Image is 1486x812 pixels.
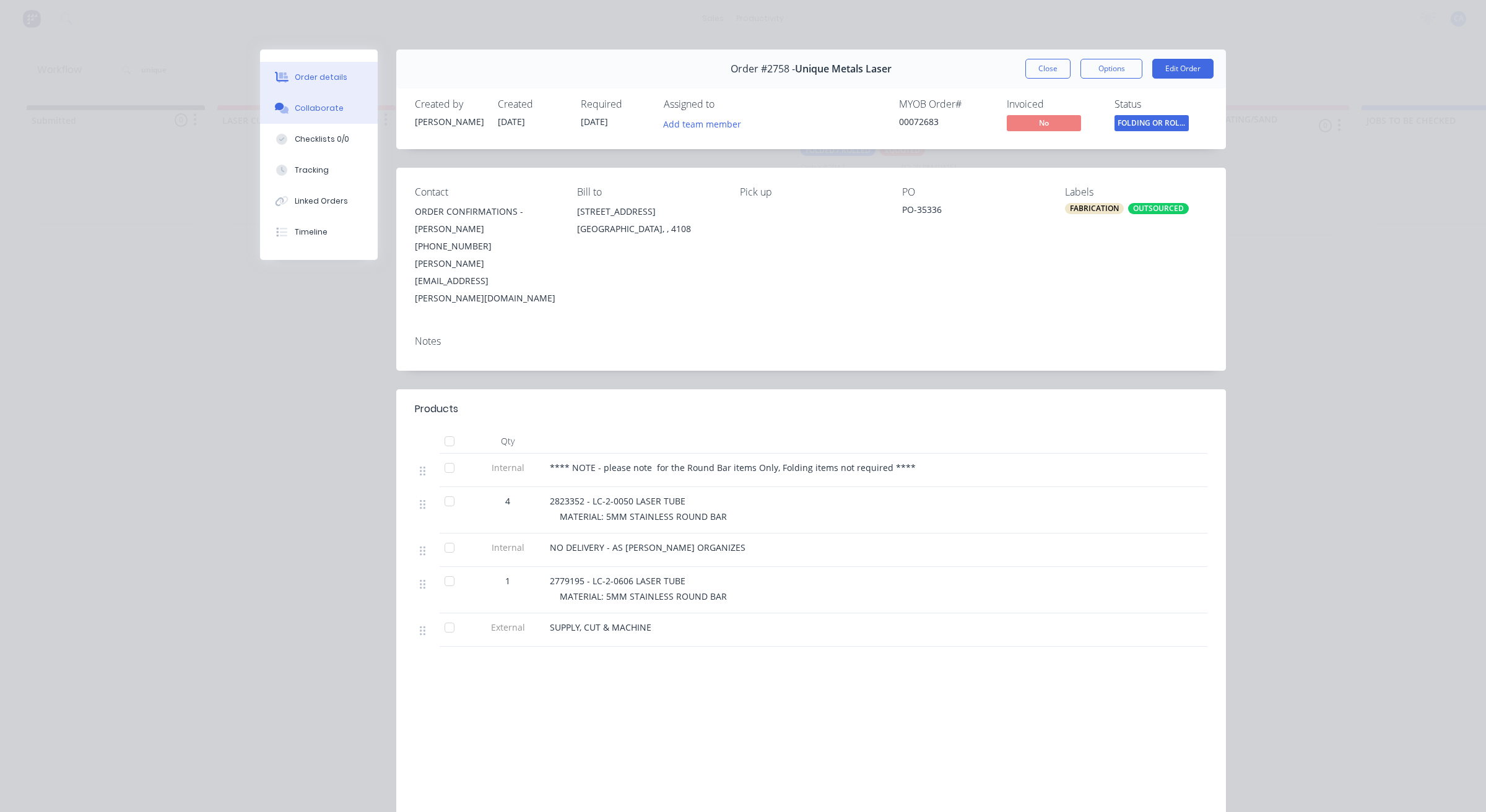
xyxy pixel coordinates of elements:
div: [PERSON_NAME][EMAIL_ADDRESS][PERSON_NAME][DOMAIN_NAME] [415,255,557,307]
div: Contact [415,186,557,198]
div: Invoiced [1007,98,1100,110]
button: FOLDING OR ROLL... [1114,115,1189,134]
span: 1 [505,574,510,587]
span: [DATE] [498,116,525,127]
div: Checklists 0/0 [295,134,349,145]
span: No [1007,115,1081,131]
div: Labels [1065,186,1207,198]
div: [GEOGRAPHIC_DATA], , 4108 [577,220,719,238]
span: FOLDING OR ROLL... [1114,115,1189,131]
span: 2779195 - LC-2-0606 LASER TUBE [550,575,685,587]
button: Add team member [664,115,748,132]
div: Created by [415,98,483,110]
div: Products [415,402,458,417]
div: Collaborate [295,103,344,114]
span: [DATE] [581,116,608,127]
div: OUTSOURCED [1128,203,1189,214]
button: Options [1080,59,1142,79]
button: Checklists 0/0 [260,124,378,155]
div: Linked Orders [295,196,348,207]
div: PO-35336 [902,203,1045,220]
span: MATERIAL: 5MM STAINLESS ROUND BAR [560,511,727,522]
span: **** NOTE - please note for the Round Bar items Only, Folding items not required **** [550,462,916,473]
button: Edit Order [1152,59,1214,79]
div: [STREET_ADDRESS] [577,203,719,220]
div: MYOB Order # [899,98,992,110]
div: [PHONE_NUMBER] [415,238,557,255]
div: [PERSON_NAME] [415,115,483,128]
span: Internal [476,541,540,554]
div: Tracking [295,165,329,176]
div: Bill to [577,186,719,198]
span: Order #2758 - [731,63,795,75]
div: Assigned to [664,98,788,110]
div: 00072683 [899,115,992,128]
div: Required [581,98,649,110]
div: FABRICATION [1065,203,1124,214]
button: Timeline [260,217,378,248]
button: Order details [260,62,378,93]
button: Linked Orders [260,186,378,217]
div: ORDER CONFIRMATIONS - [PERSON_NAME][PHONE_NUMBER][PERSON_NAME][EMAIL_ADDRESS][PERSON_NAME][DOMAIN... [415,203,557,307]
div: Created [498,98,566,110]
div: ORDER CONFIRMATIONS - [PERSON_NAME] [415,203,557,238]
button: Tracking [260,155,378,186]
span: 2823352 - LC-2-0050 LASER TUBE [550,495,685,507]
div: Pick up [740,186,882,198]
span: 4 [505,495,510,507]
div: PO [902,186,1045,198]
div: Qty [471,429,545,454]
div: Timeline [295,227,328,238]
div: [STREET_ADDRESS][GEOGRAPHIC_DATA], , 4108 [577,203,719,243]
span: Internal [476,461,540,474]
span: SUPPLY, CUT & MACHINE [550,621,651,633]
button: Add team member [657,115,748,132]
div: Status [1114,98,1207,110]
span: MATERIAL: 5MM STAINLESS ROUND BAR [560,590,727,602]
button: Close [1025,59,1071,79]
button: Collaborate [260,93,378,124]
span: Unique Metals Laser [795,63,892,75]
div: Order details [295,72,347,83]
span: External [476,621,540,634]
span: NO DELIVERY - AS [PERSON_NAME] ORGANIZES [550,542,745,553]
div: Notes [415,335,1207,347]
